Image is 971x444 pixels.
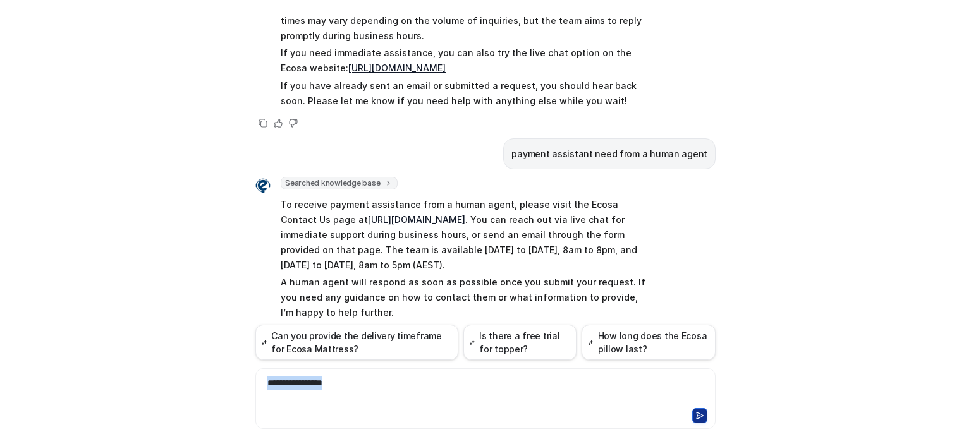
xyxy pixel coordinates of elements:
[348,63,446,73] a: [URL][DOMAIN_NAME]
[255,325,458,360] button: Can you provide the delivery timeframe for Ecosa Mattress?
[255,178,271,193] img: Widget
[281,197,650,273] p: To receive payment assistance from a human agent, please visit the Ecosa Contact Us page at . You...
[281,275,650,320] p: A human agent will respond as soon as possible once you submit your request. If you need any guid...
[368,214,465,225] a: [URL][DOMAIN_NAME]
[281,78,650,109] p: If you have already sent an email or submitted a request, you should hear back soon. Please let m...
[281,177,398,189] span: Searched knowledge base
[511,147,707,162] p: payment assistant need from a human agent
[463,325,577,360] button: Is there a free trial for topper?
[281,45,650,76] p: If you need immediate assistance, you can also try the live chat option on the Ecosa website:
[582,325,716,360] button: How long does the Ecosa pillow last?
